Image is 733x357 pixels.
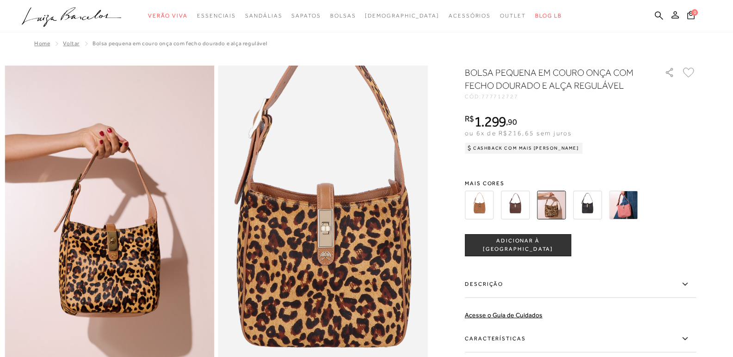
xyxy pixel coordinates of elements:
img: BOLSA PEQUENA EM CAMURÇA CARAMELO COM FECHO DOURADO E ALÇA REGULÁVEL [465,191,493,219]
a: noSubCategoriesText [291,7,320,24]
div: Cashback com Mais [PERSON_NAME] [465,143,583,154]
span: Mais cores [465,181,696,186]
span: Bolsas [330,12,356,19]
img: BOLSA PEQUENA EM COURO CAFÉ COM FECHO DOURADO E ALÇA REGULÁVEL [501,191,530,219]
span: Sapatos [291,12,320,19]
i: R$ [465,115,474,123]
h1: BOLSA PEQUENA EM COURO ONÇA COM FECHO DOURADO E ALÇA REGULÁVEL [465,66,638,92]
span: ou 6x de R$216,65 sem juros [465,129,572,137]
span: [DEMOGRAPHIC_DATA] [365,12,439,19]
a: noSubCategoriesText [245,7,282,24]
span: 1.299 [474,113,506,130]
span: Acessórios [449,12,491,19]
a: Acesse o Guia de Cuidados [465,311,542,319]
i: , [506,118,517,126]
span: Sandálias [245,12,282,19]
a: noSubCategoriesText [148,7,188,24]
a: Voltar [63,40,80,47]
a: noSubCategoriesText [500,7,526,24]
label: Descrição [465,271,696,298]
img: BOLSA PEQUENA EM COURO ONÇA COM FECHO DOURADO E ALÇA REGULÁVEL [537,191,566,219]
label: Características [465,326,696,352]
button: ADICIONAR À [GEOGRAPHIC_DATA] [465,234,571,256]
a: noSubCategoriesText [449,7,491,24]
img: BOLSA PEQUENA EM COURO ROSA QUARTZO COM FECHO DOURADO E ALÇA REGULÁVEL [609,191,638,219]
span: 777712727 [481,93,518,100]
span: BOLSA PEQUENA EM COURO ONÇA COM FECHO DOURADO E ALÇA REGULÁVEL [92,40,267,47]
span: BLOG LB [535,12,562,19]
span: ADICIONAR À [GEOGRAPHIC_DATA] [465,237,571,253]
span: Verão Viva [148,12,188,19]
span: 0 [691,9,698,16]
button: 0 [684,10,697,23]
div: CÓD: [465,94,650,99]
img: BOLSA PEQUENA EM COURO PRETO COM FECHO DOURADO E ALÇA REGULÁVEL [573,191,602,219]
a: noSubCategoriesText [197,7,236,24]
a: noSubCategoriesText [365,7,439,24]
a: BLOG LB [535,7,562,24]
span: 90 [508,117,517,127]
span: Outlet [500,12,526,19]
a: Home [34,40,50,47]
a: noSubCategoriesText [330,7,356,24]
span: Essenciais [197,12,236,19]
